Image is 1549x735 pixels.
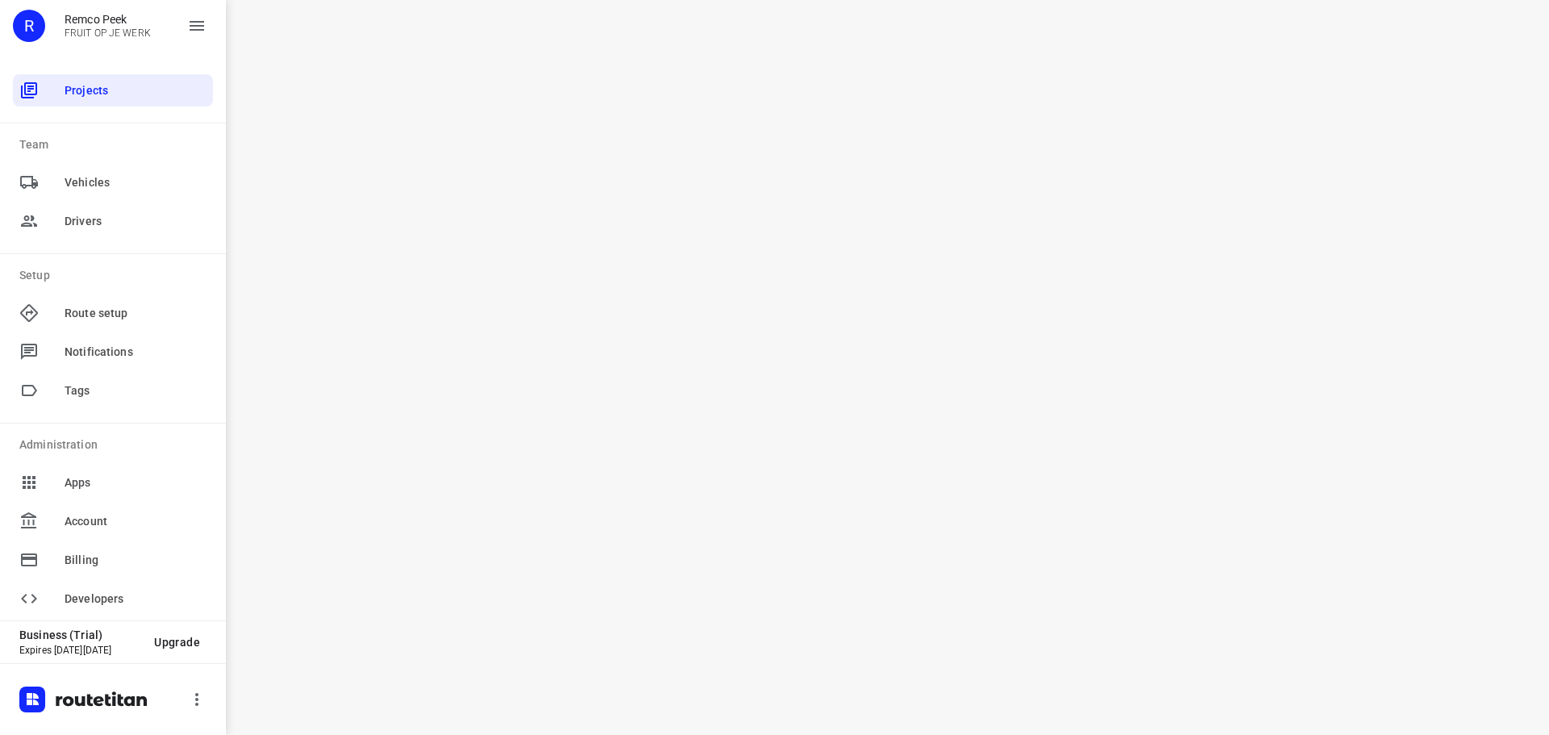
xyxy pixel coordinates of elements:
span: Projects [65,82,207,99]
span: Account [65,513,207,530]
div: Account [13,505,213,537]
div: Developers [13,583,213,615]
button: Upgrade [141,628,213,657]
div: Projects [13,74,213,106]
span: Apps [65,474,207,491]
span: Tags [65,382,207,399]
span: Upgrade [154,636,200,649]
span: Route setup [65,305,207,322]
span: Billing [65,552,207,569]
span: Developers [65,591,207,608]
div: R [13,10,45,42]
p: Remco Peek [65,13,151,26]
p: Expires [DATE][DATE] [19,645,141,656]
div: Route setup [13,297,213,329]
p: Business (Trial) [19,629,141,641]
div: Vehicles [13,166,213,198]
div: Apps [13,466,213,499]
p: Setup [19,267,213,284]
div: Billing [13,544,213,576]
div: Drivers [13,205,213,237]
p: Team [19,136,213,153]
div: Tags [13,374,213,407]
span: Notifications [65,344,207,361]
p: FRUIT OP JE WERK [65,27,151,39]
p: Administration [19,436,213,453]
div: Notifications [13,336,213,368]
span: Drivers [65,213,207,230]
span: Vehicles [65,174,207,191]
